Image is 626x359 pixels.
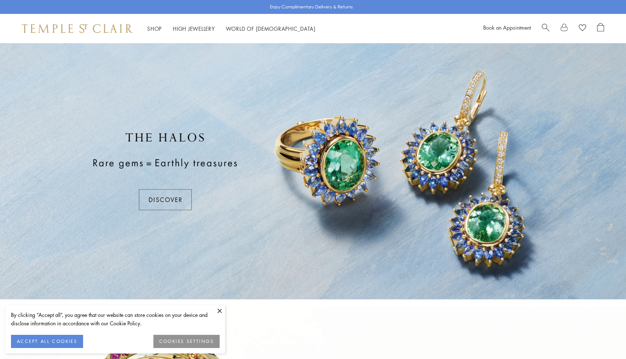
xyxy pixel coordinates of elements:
[597,23,604,34] a: Open Shopping Bag
[147,25,162,32] a: ShopShop
[173,25,215,32] a: High JewelleryHigh Jewellery
[147,24,316,33] nav: Main navigation
[153,335,220,348] button: COOKIES SETTINGS
[226,25,316,32] a: World of [DEMOGRAPHIC_DATA]World of [DEMOGRAPHIC_DATA]
[11,311,220,328] div: By clicking “Accept all”, you agree that our website can store cookies on your device and disclos...
[589,325,619,352] iframe: Gorgias live chat messenger
[11,335,83,348] button: ACCEPT ALL COOKIES
[579,23,586,34] a: View Wishlist
[22,24,133,33] img: Temple St. Clair
[542,23,549,34] a: Search
[270,3,353,11] p: Enjoy Complimentary Delivery & Returns
[483,24,531,31] a: Book an Appointment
